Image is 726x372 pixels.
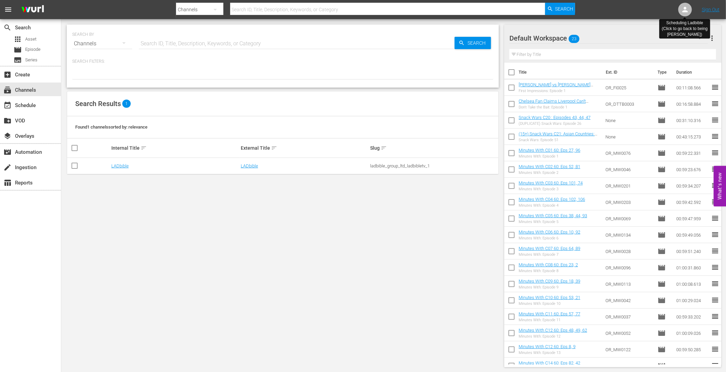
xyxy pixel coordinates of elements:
div: External Title [241,144,368,152]
a: Minutes With C05 60: Eps 38, 44, 93 [519,213,587,218]
a: (15+) Snack Wars C21: Asian Countries: Eps 43, 44, 47, 51. (includes ep 51 - 15+) [519,131,597,142]
span: sort [141,145,147,151]
a: Minutes With C12 60: Eps 48, 49, 62 [519,328,587,333]
td: OR_DTTB0003 [603,96,655,112]
td: 00:16:58.884 [674,96,711,112]
td: 00:11:08.566 [674,79,711,96]
span: Ingestion [3,163,12,172]
span: reorder [711,280,719,288]
span: Episode [658,345,666,354]
span: Episode [658,100,666,108]
td: 01:00:31.860 [674,259,711,276]
div: ladbible_group_ltd_ladbibletv_1 [370,163,498,168]
span: Episode [658,313,666,321]
th: Title [519,63,602,82]
span: Episode [25,46,41,53]
span: 1 [122,100,131,108]
td: OR_MW0203 [603,194,655,210]
td: 01:00:29.024 [674,292,711,309]
span: Episode [658,231,666,239]
td: 00:59:22.331 [674,145,711,161]
th: Type [653,63,672,82]
span: Create [3,71,12,79]
span: reorder [711,263,719,271]
div: Minutes With: Episode 5 [519,220,587,224]
td: 00:59:23.676 [674,161,711,178]
a: Minutes With C06 60: Eps 10, 92 [519,229,580,235]
p: Search Filters: [72,59,493,64]
td: 00:59:51.240 [674,243,711,259]
div: Minutes With: Episode 13 [519,351,575,355]
div: Don't Take the Bait: Episode 1 [519,105,600,109]
div: Minutes With: Episode 10 [519,301,580,306]
span: reorder [711,230,719,239]
td: OR_MW0096 [603,259,655,276]
td: OR_MW0046 [603,161,655,178]
span: reorder [711,345,719,353]
span: Search [555,3,573,15]
div: Minutes With: Episode 2 [519,170,580,175]
span: Automation [3,148,12,156]
a: Minutes With C12 60: Eps 8, 9 [519,344,575,349]
span: reorder [711,312,719,321]
a: Minutes With C11 60: Eps 57, 77 [519,311,580,316]
div: First Impressions: Episode 1 [519,89,600,93]
span: Episode [658,280,666,288]
span: Episode [658,165,666,174]
div: Snack Wars: Episode 51 [519,138,600,142]
div: Minutes With: Episode 8 [519,269,578,273]
div: Minutes With: Episode 4 [519,203,585,208]
td: 00:59:50.285 [674,341,711,358]
span: reorder [711,247,719,255]
span: reorder [711,296,719,304]
td: None [603,129,655,145]
td: 01:00:08.613 [674,276,711,292]
td: None [603,112,655,129]
span: reorder [711,329,719,337]
button: Search [455,37,491,49]
span: Overlays [3,132,12,140]
td: 01:00:09.026 [674,325,711,341]
span: sort [271,145,277,151]
div: Minutes With: Episode 11 [519,318,580,322]
td: OR_MW0201 [603,178,655,194]
div: Slug [370,144,498,152]
th: Duration [672,63,713,82]
span: Episode [658,329,666,337]
td: OR_MW0028 [603,243,655,259]
span: Episode [658,214,666,223]
div: Minutes With: Episode 7 [519,252,580,257]
span: Episode [658,84,666,92]
td: 00:43:15.273 [674,129,711,145]
a: Chelsea Fan Claims Liverpool Can't Compete For The Biggest Transfer Targets [519,99,588,114]
span: Search Results [75,100,121,108]
span: VOD [3,117,12,125]
span: Episode [658,264,666,272]
a: Minutes With C09 60: Eps 18, 39 [519,279,580,284]
div: Channels [72,34,132,53]
td: OR_MW0113 [603,276,655,292]
span: Series [25,57,37,63]
span: Channels [3,86,12,94]
span: reorder [711,100,719,108]
span: Reports [3,179,12,187]
td: OR_MW0134 [603,227,655,243]
td: OR_FI0025 [603,79,655,96]
th: Ext. ID [602,63,653,82]
span: Series [14,56,22,64]
span: Episode [14,46,22,54]
a: Minutes With C10 60: Eps 53, 21 [519,295,580,300]
a: Minutes With C03 60: Eps 101, 74 [519,180,583,185]
span: menu [4,5,12,14]
span: sort [381,145,387,151]
a: Minutes With C14 60: Eps 82, 42 [519,360,580,366]
td: 00:31:10.316 [674,112,711,129]
div: Scheduling Ladbible (Click to go back to being [PERSON_NAME] ) [662,20,708,38]
a: LADbible [111,163,129,168]
a: LADbible [241,163,258,168]
span: Episode [658,362,666,370]
span: Episode [658,182,666,190]
span: Episode [658,149,666,157]
div: Minutes With: Episode 6 [519,236,580,240]
a: Minutes With C08 60: Eps 23, 2 [519,262,578,267]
